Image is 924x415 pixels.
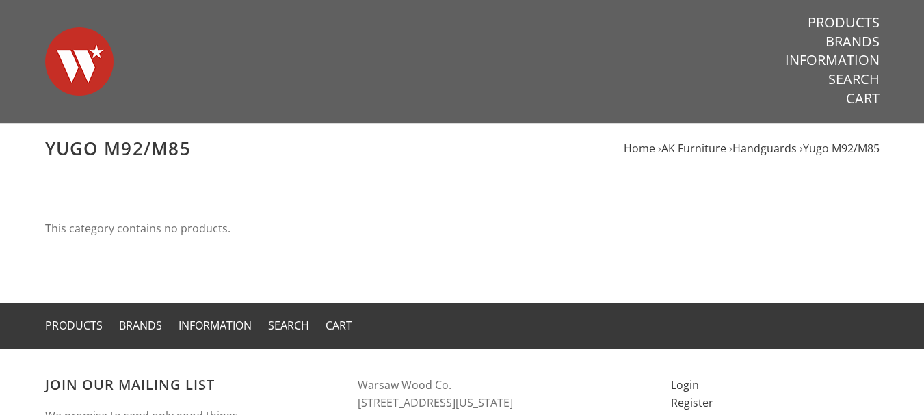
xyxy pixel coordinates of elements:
a: Search [268,318,309,333]
a: Login [671,377,699,392]
a: Products [808,14,880,31]
a: Brands [119,318,162,333]
img: Warsaw Wood Co. [45,14,114,109]
a: Brands [826,33,880,51]
a: Register [671,395,713,410]
a: Products [45,318,103,333]
a: Information [785,51,880,69]
p: This category contains no products. [45,219,880,238]
a: Search [828,70,880,88]
a: Handguards [732,141,797,156]
a: Home [624,141,655,156]
a: Information [179,318,252,333]
li: › [658,139,726,158]
a: Cart [846,90,880,107]
a: Yugo M92/M85 [803,141,880,156]
a: Cart [326,318,352,333]
li: › [729,139,797,158]
h3: Join our mailing list [45,376,331,393]
li: › [800,139,880,158]
h1: Yugo M92/M85 [45,137,880,160]
a: AK Furniture [661,141,726,156]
